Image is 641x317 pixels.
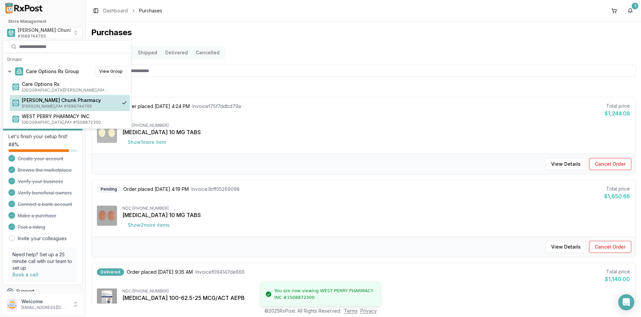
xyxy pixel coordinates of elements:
[91,27,636,38] h1: Purchases
[589,158,631,170] button: Cancel Order
[4,55,130,64] div: Groups
[3,3,46,13] img: RxPost Logo
[12,272,38,277] a: Book a call
[192,47,224,58] button: Cancelled
[122,211,630,219] div: [MEDICAL_DATA] 10 MG TABS
[97,206,117,226] img: Xarelto 10 MG TABS
[18,201,72,208] span: Connect a bank account
[3,285,83,297] button: Support
[360,308,377,314] a: Privacy
[7,299,17,310] img: User avatar
[18,27,97,34] span: [PERSON_NAME] Chunk Pharmacy
[18,34,46,39] span: # 1689744765
[122,128,630,136] div: [MEDICAL_DATA] 10 MG TABS
[545,158,586,170] button: View Details
[605,268,630,275] div: Total price
[123,103,190,110] span: Order placed [DATE] 4:24 PM
[18,167,72,173] span: Browse the marketplace
[21,298,68,305] p: Welcome
[26,68,79,75] span: Care Options Rx Group
[122,136,171,148] button: Show1more item
[97,268,124,276] div: Delivered
[191,186,240,193] span: Invoice 3bff05269098
[8,141,19,148] span: 88 %
[122,288,630,294] div: NDC: [PHONE_NUMBER]
[97,123,117,143] img: Jardiance 10 MG TABS
[618,294,634,310] div: Open Intercom Messenger
[122,219,175,231] button: Show2more items
[161,47,192,58] button: Delivered
[192,103,241,110] span: Invoice f75f7ddbd79a
[604,109,630,117] div: $1,244.08
[545,241,586,253] button: View Details
[95,66,127,77] button: View Group
[122,123,630,128] div: NDC: [PHONE_NUMBER]
[22,81,127,88] span: Care Options Rx
[344,308,358,314] a: Terms
[22,88,127,93] span: [GEOGRAPHIC_DATA][PERSON_NAME] , PA • # 1932201860
[8,133,77,140] p: Let's finish your setup first!
[122,302,171,314] button: Show1more item
[127,269,193,275] span: Order placed [DATE] 9:35 AM
[3,19,83,24] h2: Store Management
[97,186,121,193] div: Pending
[604,192,630,200] div: $1,650.66
[123,186,189,193] span: Order placed [DATE] 4:19 PM
[22,104,116,109] span: [PERSON_NAME] , PA • # 1689744765
[22,113,127,120] span: WEST PERRY PHARMACY INC
[12,251,73,271] p: Need help? Set up a 25 minute call with our team to set up.
[18,178,63,185] span: Verify your business
[103,7,162,14] nav: breadcrumb
[122,294,630,302] div: [MEDICAL_DATA] 100-62.5-25 MCG/ACT AEPB
[18,235,67,242] a: Invite your colleagues
[134,47,161,58] button: Shipped
[97,288,117,309] img: Trelegy Ellipta 100-62.5-25 MCG/ACT AEPB
[18,155,63,162] span: Create your account
[589,241,631,253] button: Cancel Order
[632,3,638,9] div: 1
[625,5,636,16] button: 1
[605,275,630,283] div: $1,140.00
[195,269,245,275] span: Invoice f094147de666
[22,97,116,104] span: [PERSON_NAME] Chunk Pharmacy
[22,120,127,125] span: [GEOGRAPHIC_DATA] , PA • # 1508872300
[18,190,72,196] span: Verify beneficial owners
[122,206,630,211] div: NDC: [PHONE_NUMBER]
[18,212,56,219] span: Make a purchase
[18,224,45,230] span: Post a listing
[274,287,374,301] div: You are now viewing WEST PERRY PHARMACY INC #1508872300
[604,186,630,192] div: Total price
[604,103,630,109] div: Total price
[3,27,83,39] button: Select a view
[139,7,162,14] span: Purchases
[21,305,68,310] p: [EMAIL_ADDRESS][DOMAIN_NAME]
[103,7,128,14] a: Dashboard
